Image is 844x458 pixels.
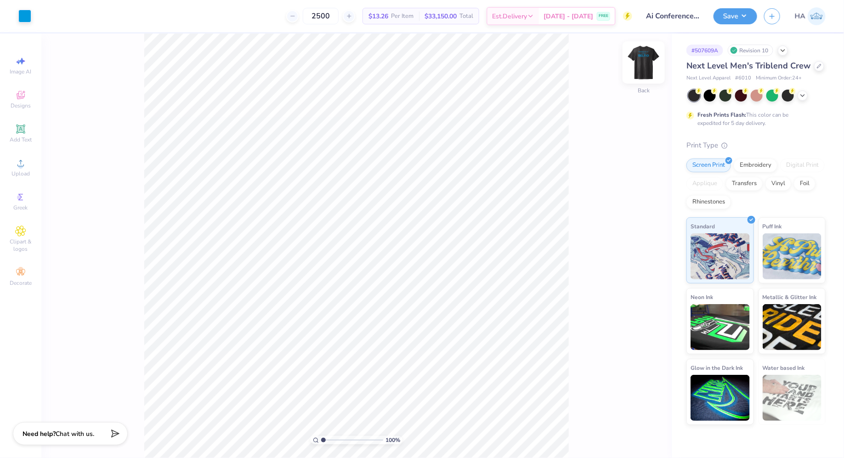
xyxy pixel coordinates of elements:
[808,7,826,25] img: Harshit Agarwal
[599,13,608,19] span: FREE
[686,177,723,191] div: Applique
[780,158,825,172] div: Digital Print
[686,195,731,209] div: Rhinestones
[10,136,32,143] span: Add Text
[734,158,777,172] div: Embroidery
[56,430,94,438] span: Chat with us.
[691,233,750,279] img: Standard
[794,177,816,191] div: Foil
[697,111,746,119] strong: Fresh Prints Flash:
[10,68,32,75] span: Image AI
[763,292,817,302] span: Metallic & Glitter Ink
[23,430,56,438] strong: Need help?
[691,292,713,302] span: Neon Ink
[5,238,37,253] span: Clipart & logos
[691,221,715,231] span: Standard
[425,11,457,21] span: $33,150.00
[686,45,723,56] div: # 507609A
[303,8,339,24] input: – –
[756,74,802,82] span: Minimum Order: 24 +
[763,233,822,279] img: Puff Ink
[686,74,731,82] span: Next Level Apparel
[795,7,826,25] a: HA
[492,11,527,21] span: Est. Delivery
[10,279,32,287] span: Decorate
[368,11,388,21] span: $13.26
[763,221,782,231] span: Puff Ink
[728,45,773,56] div: Revision 10
[385,436,400,444] span: 100 %
[11,170,30,177] span: Upload
[726,177,763,191] div: Transfers
[625,44,662,81] img: Back
[795,11,805,22] span: HA
[763,304,822,350] img: Metallic & Glitter Ink
[686,140,826,151] div: Print Type
[714,8,757,24] button: Save
[391,11,414,21] span: Per Item
[544,11,593,21] span: [DATE] - [DATE]
[638,87,650,95] div: Back
[686,158,731,172] div: Screen Print
[459,11,473,21] span: Total
[11,102,31,109] span: Designs
[697,111,810,127] div: This color can be expedited for 5 day delivery.
[765,177,791,191] div: Vinyl
[691,375,750,421] img: Glow in the Dark Ink
[691,304,750,350] img: Neon Ink
[763,375,822,421] img: Water based Ink
[14,204,28,211] span: Greek
[691,363,743,373] span: Glow in the Dark Ink
[763,363,805,373] span: Water based Ink
[639,7,707,25] input: Untitled Design
[735,74,751,82] span: # 6010
[686,60,810,71] span: Next Level Men's Triblend Crew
